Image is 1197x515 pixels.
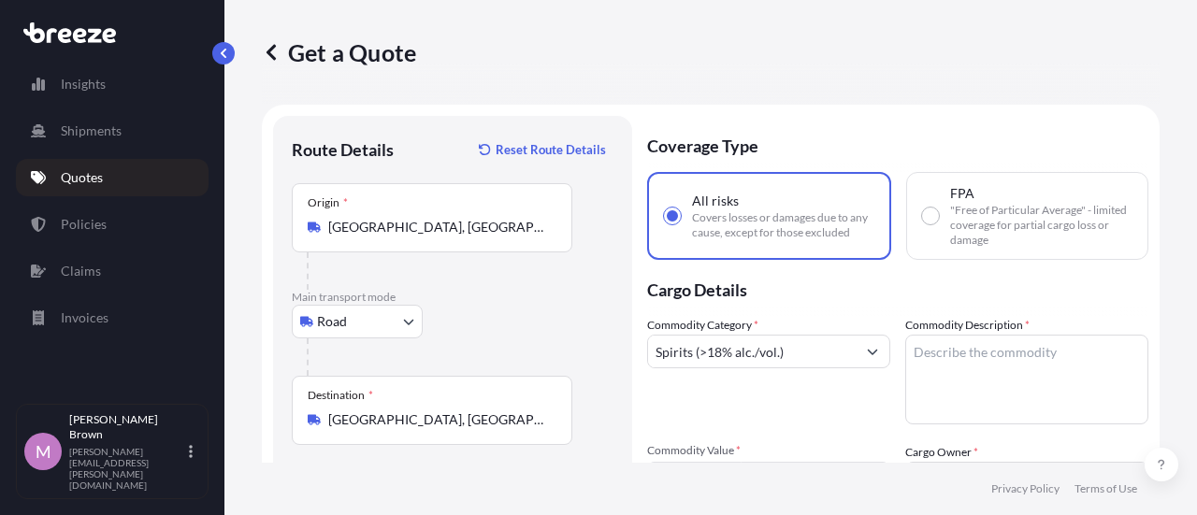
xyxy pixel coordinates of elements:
p: Main transport mode [292,290,613,305]
p: [PERSON_NAME] Brown [69,412,185,442]
span: M [36,442,51,461]
span: Road [317,312,347,331]
input: Select a commodity type [648,335,856,368]
a: Insights [16,65,209,103]
span: "Free of Particular Average" - limited coverage for partial cargo loss or damage [950,203,1132,248]
label: Commodity Description [905,316,1030,335]
label: Cargo Owner [905,443,978,462]
div: Destination [308,388,373,403]
input: Origin [328,218,549,236]
button: Reset Route Details [469,135,613,165]
p: [PERSON_NAME][EMAIL_ADDRESS][PERSON_NAME][DOMAIN_NAME] [69,446,185,491]
a: Claims [16,252,209,290]
input: Type amount [741,462,890,495]
p: Coverage Type [647,116,1148,172]
p: Invoices [61,308,108,327]
p: Quotes [61,168,103,187]
a: Shipments [16,112,209,150]
span: Commodity Value [647,443,890,458]
button: Show suggestions [856,335,889,368]
input: All risksCovers losses or damages due to any cause, except for those excluded [664,207,681,224]
span: FPA [950,184,974,203]
a: Invoices [16,299,209,336]
input: Destination [328,410,549,429]
a: Privacy Policy [991,481,1060,496]
p: Shipments [61,122,122,140]
p: Insights [61,75,106,93]
div: Origin [308,195,348,210]
span: Covers losses or damages due to any cause, except for those excluded [692,210,874,240]
p: Claims [61,262,101,280]
a: Quotes [16,159,209,196]
button: Select transport [292,305,423,338]
a: Terms of Use [1074,481,1137,496]
p: Reset Route Details [496,140,606,159]
p: Cargo Details [647,260,1148,316]
p: Get a Quote [262,37,416,67]
p: Route Details [292,138,394,161]
span: All risks [692,192,739,210]
p: Policies [61,215,107,234]
a: Policies [16,206,209,243]
label: Commodity Category [647,316,758,335]
input: FPA"Free of Particular Average" - limited coverage for partial cargo loss or damage [922,207,939,224]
